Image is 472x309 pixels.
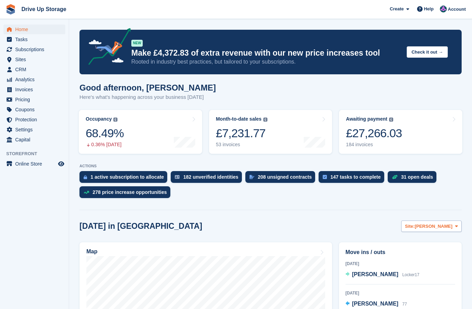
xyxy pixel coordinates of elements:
a: 31 open deals [388,171,440,186]
a: 147 tasks to complete [319,171,388,186]
div: 31 open deals [401,174,433,180]
a: menu [3,55,65,64]
h2: Move ins / outs [346,248,455,256]
span: 77 [402,302,407,307]
span: Locker17 [402,272,419,277]
span: Protection [15,115,57,124]
span: Tasks [15,35,57,44]
img: active_subscription_to_allocate_icon-d502201f5373d7db506a760aba3b589e785aa758c864c3986d89f69b8ff3... [84,175,87,179]
img: task-75834270c22a3079a89374b754ae025e5fb1db73e45f91037f5363f120a921f8.svg [323,175,327,179]
p: Here's what's happening across your business [DATE] [79,93,216,101]
button: Site: [PERSON_NAME] [401,221,462,232]
img: price-adjustments-announcement-icon-8257ccfd72463d97f412b2fc003d46551f7dbcb40ab6d574587a9cd5c0d94... [83,28,131,67]
a: menu [3,105,65,114]
span: Coupons [15,105,57,114]
img: Andy [440,6,447,12]
a: 1 active subscription to allocate [79,171,171,186]
img: icon-info-grey-7440780725fd019a000dd9b08b2336e03edf1995a4989e88bcd33f0948082b44.svg [113,118,117,122]
div: Month-to-date sales [216,116,262,122]
h1: Good afternoon, [PERSON_NAME] [79,83,216,92]
a: Occupancy 68.49% 0.36% [DATE] [79,110,202,154]
span: Invoices [15,85,57,94]
a: menu [3,85,65,94]
a: menu [3,135,65,144]
img: contract_signature_icon-13c848040528278c33f63329250d36e43548de30e8caae1d1a13099fd9432cc5.svg [249,175,254,179]
span: [PERSON_NAME] [352,301,398,307]
span: [PERSON_NAME] [415,223,452,230]
span: Help [424,6,434,12]
div: 53 invoices [216,142,267,148]
span: Settings [15,125,57,134]
p: ACTIONS [79,164,462,168]
a: menu [3,45,65,54]
div: 208 unsigned contracts [258,174,312,180]
a: 278 price increase opportunities [79,186,174,202]
div: 1 active subscription to allocate [91,174,164,180]
div: 0.36% [DATE] [86,142,124,148]
img: stora-icon-8386f47178a22dfd0bd8f6a31ec36ba5ce8667c1dd55bd0f319d3a0aa187defe.svg [6,4,16,15]
a: Preview store [57,160,65,168]
a: menu [3,95,65,104]
a: menu [3,65,65,74]
img: icon-info-grey-7440780725fd019a000dd9b08b2336e03edf1995a4989e88bcd33f0948082b44.svg [263,118,267,122]
span: Storefront [6,150,69,157]
h2: [DATE] in [GEOGRAPHIC_DATA] [79,222,202,231]
span: Analytics [15,75,57,84]
div: 147 tasks to complete [330,174,381,180]
a: menu [3,25,65,34]
div: NEW [131,40,143,47]
span: Capital [15,135,57,144]
div: [DATE] [346,290,455,296]
div: 278 price increase opportunities [93,189,167,195]
a: menu [3,35,65,44]
img: deal-1b604bf984904fb50ccaf53a9ad4b4a5d6e5aea283cecdc64d6e3604feb123c2.svg [392,175,398,179]
a: [PERSON_NAME] 77 [346,300,407,309]
span: [PERSON_NAME] [352,271,398,277]
div: [DATE] [346,261,455,267]
a: menu [3,115,65,124]
a: [PERSON_NAME] Locker17 [346,270,419,279]
span: Home [15,25,57,34]
span: Account [448,6,466,13]
a: Drive Up Storage [19,3,69,15]
p: Make £4,372.83 of extra revenue with our new price increases tool [131,48,401,58]
div: 182 unverified identities [183,174,238,180]
a: menu [3,75,65,84]
div: £7,231.77 [216,126,267,140]
div: £27,266.03 [346,126,402,140]
span: Pricing [15,95,57,104]
span: Site: [405,223,415,230]
a: menu [3,159,65,169]
div: Occupancy [86,116,112,122]
div: Awaiting payment [346,116,387,122]
img: verify_identity-adf6edd0f0f0b5bbfe63781bf79b02c33cf7c696d77639b501bdc392416b5a36.svg [175,175,180,179]
button: Check it out → [407,46,448,58]
div: 68.49% [86,126,124,140]
a: menu [3,125,65,134]
img: price_increase_opportunities-93ffe204e8149a01c8c9dc8f82e8f89637d9d84a8eef4429ea346261dce0b2c0.svg [84,191,89,194]
img: icon-info-grey-7440780725fd019a000dd9b08b2336e03edf1995a4989e88bcd33f0948082b44.svg [389,118,393,122]
a: Month-to-date sales £7,231.77 53 invoices [209,110,332,154]
h2: Map [86,249,97,255]
a: Awaiting payment £27,266.03 184 invoices [339,110,462,154]
a: 208 unsigned contracts [245,171,319,186]
span: Sites [15,55,57,64]
div: 184 invoices [346,142,402,148]
a: 182 unverified identities [171,171,245,186]
p: Rooted in industry best practices, but tailored to your subscriptions. [131,58,401,66]
span: Online Store [15,159,57,169]
span: CRM [15,65,57,74]
span: Subscriptions [15,45,57,54]
span: Create [390,6,404,12]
